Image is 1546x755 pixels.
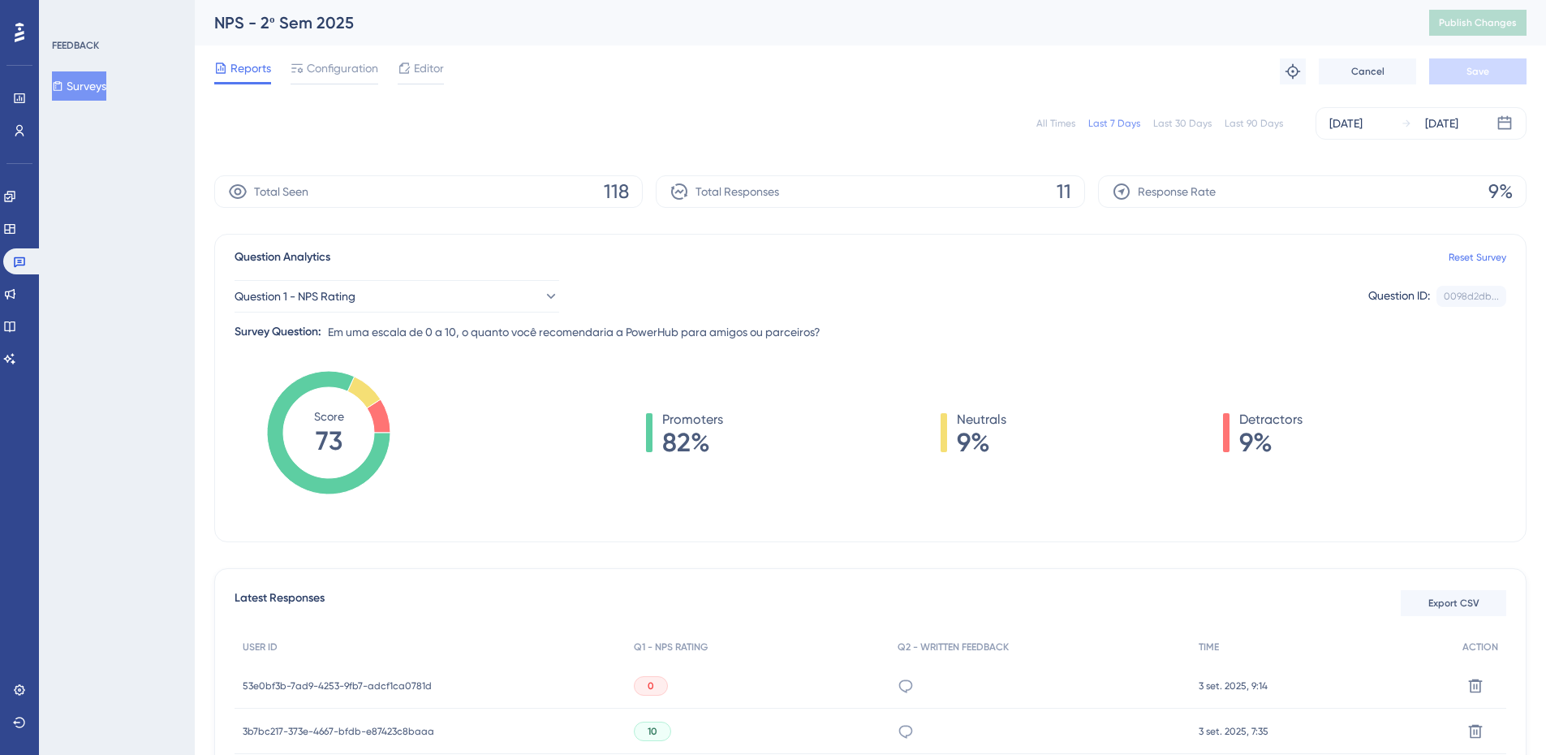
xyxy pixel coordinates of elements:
[1319,58,1416,84] button: Cancel
[634,641,708,654] span: Q1 - NPS RATING
[243,641,278,654] span: USER ID
[1368,286,1430,307] div: Question ID:
[1428,597,1479,610] span: Export CSV
[648,679,654,692] span: 0
[1225,117,1283,130] div: Last 90 Days
[1329,114,1363,133] div: [DATE]
[1199,679,1268,692] span: 3 set. 2025, 9:14
[243,679,432,692] span: 53e0bf3b-7ad9-4253-9fb7-adcf1ca0781d
[328,322,820,342] span: Em uma escala de 0 a 10, o quanto você recomendaria a PowerHub para amigos ou parceiros?
[1488,179,1513,205] span: 9%
[1057,179,1071,205] span: 11
[1153,117,1212,130] div: Last 30 Days
[235,280,559,313] button: Question 1 - NPS Rating
[695,182,779,201] span: Total Responses
[1466,65,1489,78] span: Save
[1138,182,1216,201] span: Response Rate
[254,182,308,201] span: Total Seen
[1239,429,1303,455] span: 9%
[414,58,444,78] span: Editor
[1036,117,1075,130] div: All Times
[1199,725,1268,738] span: 3 set. 2025, 7:35
[235,287,355,306] span: Question 1 - NPS Rating
[1462,641,1498,654] span: ACTION
[1449,251,1506,264] a: Reset Survey
[235,248,330,267] span: Question Analytics
[1429,10,1527,36] button: Publish Changes
[662,429,723,455] span: 82%
[957,429,1006,455] span: 9%
[52,39,99,52] div: FEEDBACK
[1199,641,1219,654] span: TIME
[235,322,321,342] div: Survey Question:
[898,641,1009,654] span: Q2 - WRITTEN FEEDBACK
[1444,290,1499,303] div: 0098d2db...
[1425,114,1458,133] div: [DATE]
[1239,410,1303,429] span: Detractors
[307,58,378,78] span: Configuration
[1351,65,1385,78] span: Cancel
[1088,117,1140,130] div: Last 7 Days
[230,58,271,78] span: Reports
[604,179,629,205] span: 118
[314,410,344,423] tspan: Score
[52,71,106,101] button: Surveys
[243,725,434,738] span: 3b7bc217-373e-4667-bfdb-e87423c8baaa
[1401,590,1506,616] button: Export CSV
[957,410,1006,429] span: Neutrals
[662,410,723,429] span: Promoters
[235,589,325,618] span: Latest Responses
[1429,58,1527,84] button: Save
[316,425,342,456] tspan: 73
[648,725,657,738] span: 10
[1439,16,1517,29] span: Publish Changes
[214,11,1389,34] div: NPS - 2º Sem 2025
